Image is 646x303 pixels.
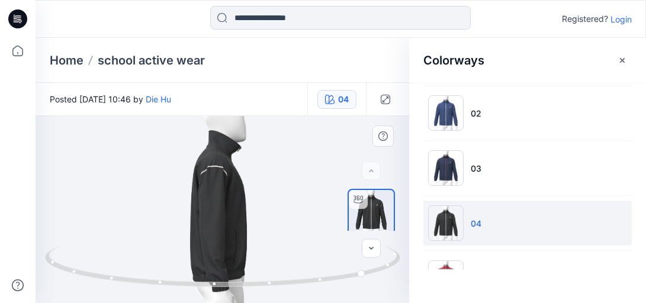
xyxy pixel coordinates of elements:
a: Die Hu [146,94,171,104]
h2: Colorways [423,53,484,67]
p: 02 [471,107,481,120]
a: Home [50,52,83,69]
img: 04 [428,205,464,241]
img: 05 [428,260,464,296]
img: 03 [428,150,464,186]
img: 02 [428,95,464,131]
p: 03 [471,162,481,175]
p: Registered? [562,12,608,26]
button: 04 [317,90,356,109]
p: school active wear [98,52,205,69]
div: 04 [338,93,349,106]
p: Login [610,13,632,25]
p: 04 [471,217,481,230]
img: Faceless-M-Turntable [349,190,394,235]
span: Posted [DATE] 10:46 by [50,93,171,105]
